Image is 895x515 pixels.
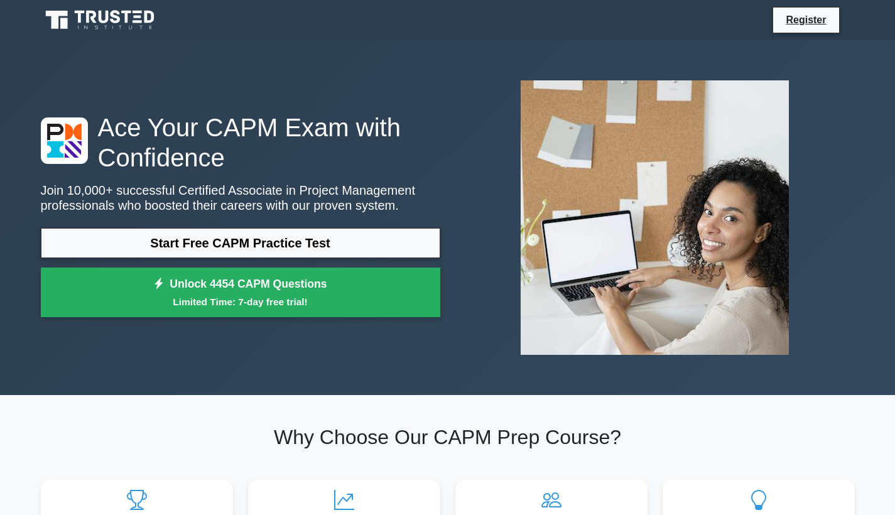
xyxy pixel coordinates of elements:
h1: Ace Your CAPM Exam with Confidence [41,112,440,173]
a: Start Free CAPM Practice Test [41,228,440,258]
small: Limited Time: 7-day free trial! [57,295,425,309]
p: Join 10,000+ successful Certified Associate in Project Management professionals who boosted their... [41,183,440,213]
a: Unlock 4454 CAPM QuestionsLimited Time: 7-day free trial! [41,268,440,318]
a: Register [778,12,833,28]
h2: Why Choose Our CAPM Prep Course? [41,425,855,449]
